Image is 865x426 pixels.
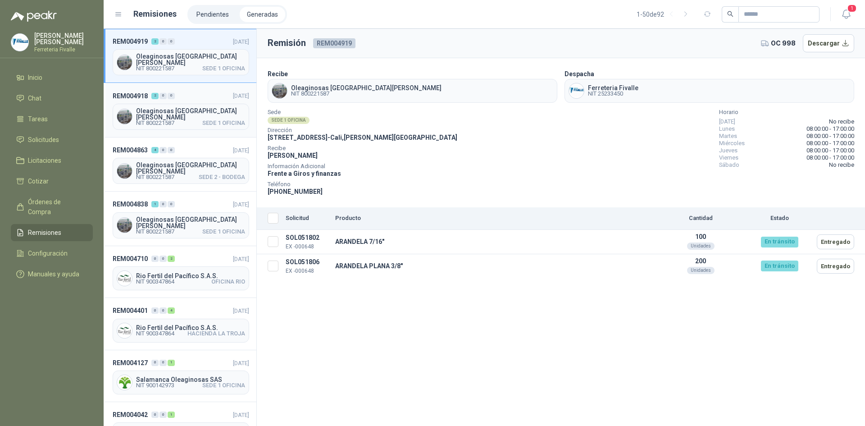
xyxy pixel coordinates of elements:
[268,128,457,133] span: Dirección
[159,256,167,262] div: 0
[159,201,167,207] div: 0
[28,248,68,258] span: Configuración
[268,36,306,50] h3: Remisión
[687,243,715,250] div: Unidades
[11,69,93,86] a: Inicio
[136,174,174,180] span: NIT 800221587
[151,201,159,207] div: 1
[113,254,148,264] span: REM004710
[11,266,93,283] a: Manuales y ayuda
[168,360,175,366] div: 1
[104,298,256,350] a: REM004401004[DATE] Company LogoRio Fertil del Pacífico S.A.S.NIT 900347864HACIENDA LA TROJA
[28,176,49,186] span: Cotizar
[104,350,256,402] a: REM004127001[DATE] Company LogoSalamanca Oleaginosas SASNIT 900142973SEDE 1 OFICINA
[847,4,857,13] span: 1
[28,73,42,82] span: Inicio
[332,254,656,278] td: ARANDELA PLANA 3/8"
[268,182,457,187] span: Teléfono
[136,53,245,66] span: Oleaginosas [GEOGRAPHIC_DATA][PERSON_NAME]
[829,118,854,125] span: No recibe
[117,323,132,338] img: Company Logo
[727,11,733,17] span: search
[11,90,93,107] a: Chat
[113,145,148,155] span: REM004863
[117,55,132,70] img: Company Logo
[136,383,174,388] span: NIT 900142973
[233,201,249,208] span: [DATE]
[233,147,249,154] span: [DATE]
[168,38,175,45] div: 0
[136,120,174,126] span: NIT 800221587
[286,243,328,251] p: EX -000648
[838,6,854,23] button: 1
[332,207,656,230] th: Producto
[113,37,148,46] span: REM004919
[569,83,584,98] img: Company Logo
[34,32,93,45] p: [PERSON_NAME] [PERSON_NAME]
[136,325,245,331] span: Rio Fertil del Pacífico S.A.S.
[159,360,167,366] div: 0
[151,256,159,262] div: 0
[189,7,236,22] a: Pendientes
[588,91,638,96] span: NIT 25233450
[113,410,148,420] span: REM004042
[291,85,442,91] span: Oleaginosas [GEOGRAPHIC_DATA][PERSON_NAME]
[151,93,159,99] div: 2
[168,307,175,314] div: 4
[168,93,175,99] div: 0
[637,7,693,22] div: 1 - 50 de 92
[233,256,249,262] span: [DATE]
[117,271,132,286] img: Company Logo
[817,234,854,249] button: Entregado
[136,162,245,174] span: Oleaginosas [GEOGRAPHIC_DATA][PERSON_NAME]
[746,230,813,254] td: En tránsito
[268,146,457,151] span: Recibe
[761,237,798,247] div: En tránsito
[159,38,167,45] div: 0
[151,360,159,366] div: 0
[719,118,735,125] span: [DATE]
[113,199,148,209] span: REM004838
[136,216,245,229] span: Oleaginosas [GEOGRAPHIC_DATA][PERSON_NAME]
[136,331,174,336] span: NIT 900347864
[806,125,854,133] span: 08:00:00 - 17:00:00
[11,152,93,169] a: Licitaciones
[282,254,332,278] td: SOL051806
[746,207,813,230] th: Estado
[771,38,796,48] span: OC 998
[159,147,167,153] div: 0
[286,267,328,275] p: EX -000648
[187,331,245,336] span: HACIENDA LA TROJA
[199,174,245,180] span: SEDE 2 - BODEGA
[719,133,737,140] span: Martes
[806,154,854,161] span: 08:00:00 - 17:00:00
[104,192,256,246] a: REM004838100[DATE] Company LogoOleaginosas [GEOGRAPHIC_DATA][PERSON_NAME]NIT 800221587SEDE 1 OFICINA
[240,7,285,22] a: Generadas
[104,83,256,137] a: REM004918200[DATE] Company LogoOleaginosas [GEOGRAPHIC_DATA][PERSON_NAME]NIT 800221587SEDE 1 OFICINA
[136,108,245,120] span: Oleaginosas [GEOGRAPHIC_DATA][PERSON_NAME]
[257,207,282,230] th: Seleccionar/deseleccionar
[159,93,167,99] div: 0
[719,125,735,133] span: Lunes
[282,207,332,230] th: Solicitud
[659,257,742,265] p: 200
[104,137,256,192] a: REM004863400[DATE] Company LogoOleaginosas [GEOGRAPHIC_DATA][PERSON_NAME]NIT 800221587SEDE 2 - BO...
[803,34,855,52] button: Descargar
[151,307,159,314] div: 0
[829,161,854,169] span: No recibe
[291,91,442,96] span: NIT 800221587
[565,70,594,78] b: Despacha
[151,147,159,153] div: 4
[104,246,256,298] a: REM004710002[DATE] Company LogoRio Fertil del Pacífico S.A.S.NIT 900347864OFICINA RIO
[313,38,355,48] span: REM004919
[28,269,79,279] span: Manuales y ayuda
[136,66,174,71] span: NIT 800221587
[806,133,854,140] span: 08:00:00 - 17:00:00
[136,229,174,234] span: NIT 800221587
[656,207,746,230] th: Cantidad
[136,376,245,383] span: Salamanca Oleaginosas SAS
[11,34,28,51] img: Company Logo
[202,383,245,388] span: SEDE 1 OFICINA
[268,117,310,124] div: SEDE 1 OFICINA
